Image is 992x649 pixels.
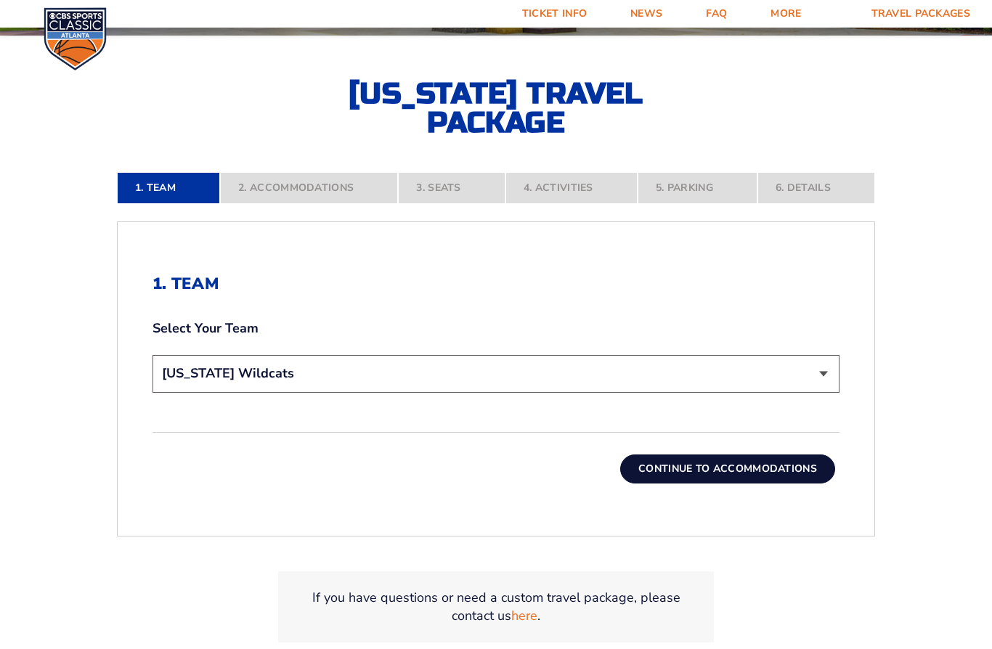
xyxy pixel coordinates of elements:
button: Continue To Accommodations [620,454,835,483]
p: If you have questions or need a custom travel package, please contact us . [296,589,696,625]
a: here [511,607,537,625]
label: Select Your Team [153,319,839,338]
img: CBS Sports Classic [44,7,107,70]
h2: 1. Team [153,274,839,293]
h2: [US_STATE] Travel Package [336,79,656,137]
